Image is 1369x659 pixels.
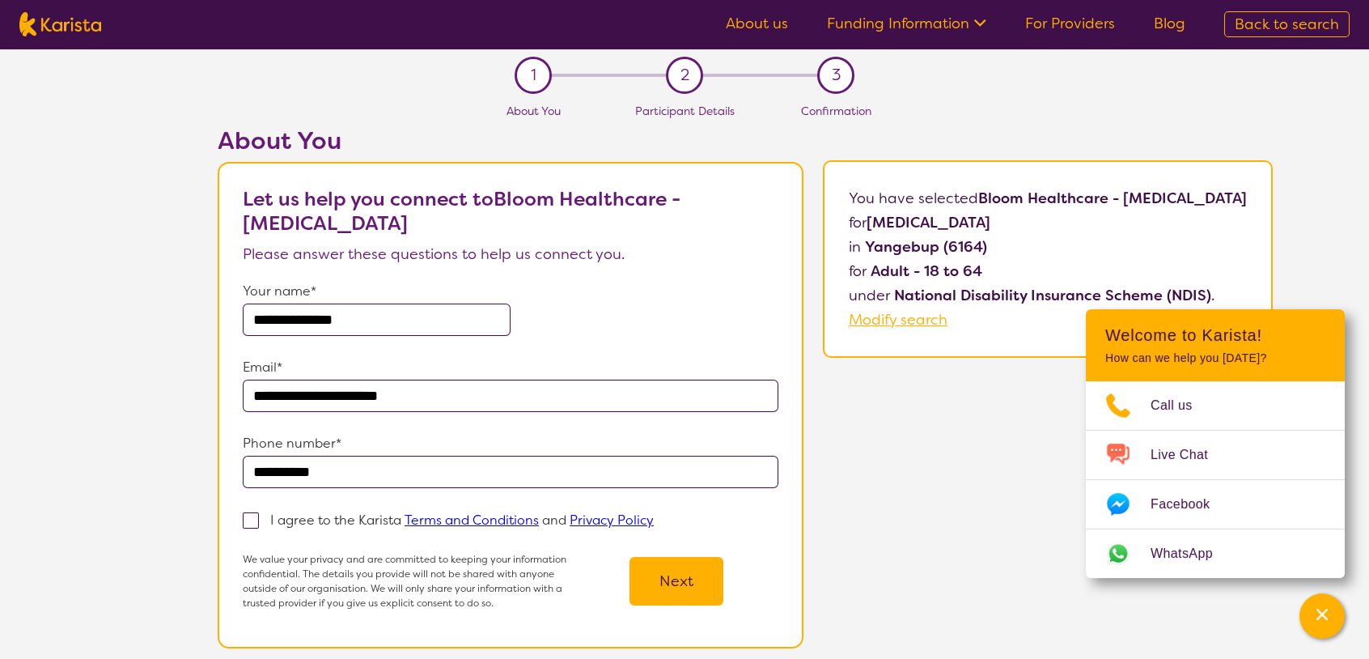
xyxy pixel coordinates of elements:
p: Please answer these questions to help us connect you. [243,242,778,266]
span: WhatsApp [1151,542,1232,566]
div: Channel Menu [1086,309,1345,578]
a: About us [726,14,788,33]
p: under . [849,283,1247,308]
span: Confirmation [801,104,871,118]
button: Next [629,557,723,606]
a: Web link opens in a new tab. [1086,529,1345,578]
a: Blog [1154,14,1185,33]
b: Bloom Healthcare - [MEDICAL_DATA] [978,189,1247,208]
img: Karista logo [19,12,101,36]
h2: About You [218,126,803,155]
b: National Disability Insurance Scheme (NDIS) [894,286,1211,305]
span: 3 [832,63,841,87]
span: Participant Details [635,104,735,118]
b: Yangebup (6164) [865,237,987,257]
b: Let us help you connect to Bloom Healthcare - [MEDICAL_DATA] [243,186,680,236]
a: Terms and Conditions [405,512,539,529]
p: Phone number* [243,432,778,456]
p: We value your privacy and are committed to keeping your information confidential. The details you... [243,552,574,610]
a: Back to search [1224,11,1350,37]
span: Live Chat [1151,443,1227,467]
a: Privacy Policy [570,512,654,529]
a: For Providers [1025,14,1115,33]
span: Back to search [1235,15,1339,34]
ul: Choose channel [1086,381,1345,578]
p: for [849,259,1247,283]
b: [MEDICAL_DATA] [867,213,990,232]
span: Facebook [1151,492,1229,517]
h2: Welcome to Karista! [1105,325,1325,345]
p: You have selected [849,186,1247,332]
p: Your name* [243,279,778,304]
button: Channel Menu [1299,593,1345,639]
b: Adult - 18 to 64 [871,261,982,281]
a: Modify search [849,310,947,329]
p: Email* [243,355,778,380]
a: Funding Information [827,14,986,33]
span: About You [506,104,561,118]
span: Call us [1151,393,1212,418]
p: How can we help you [DATE]? [1105,351,1325,365]
span: 2 [680,63,689,87]
span: 1 [531,63,536,87]
p: for [849,210,1247,235]
p: in [849,235,1247,259]
p: I agree to the Karista and [270,512,654,529]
